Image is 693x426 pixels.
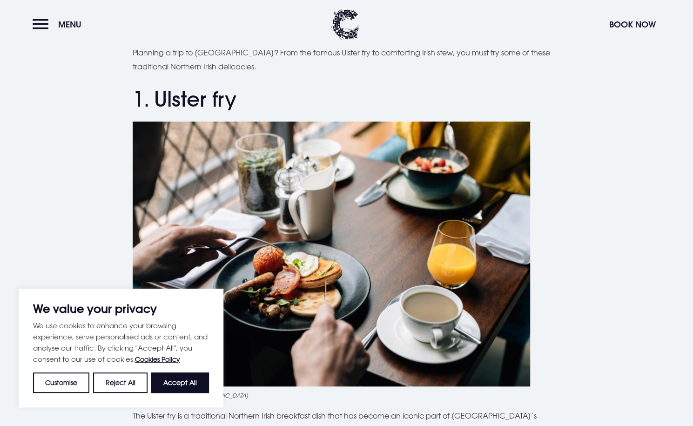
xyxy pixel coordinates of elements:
[33,372,89,393] button: Customise
[133,122,530,386] img: Traditional Northern Irish breakfast
[133,46,561,74] p: Planning a trip to [GEOGRAPHIC_DATA]? From the famous Ulster fry to comforting Irish stew, you mu...
[58,19,81,30] span: Menu
[33,303,209,314] p: We value your privacy
[605,14,660,34] button: Book Now
[133,87,561,112] h2: 1. Ulster fry
[93,372,147,393] button: Reject All
[135,355,180,363] a: Cookies Policy
[151,372,209,393] button: Accept All
[33,14,86,34] button: Menu
[331,9,359,40] img: Clandeboye Lodge
[133,391,561,399] figcaption: Ulster fry breakfast at [GEOGRAPHIC_DATA]
[33,320,209,365] p: We use cookies to enhance your browsing experience, serve personalised ads or content, and analys...
[19,289,223,407] div: We value your privacy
